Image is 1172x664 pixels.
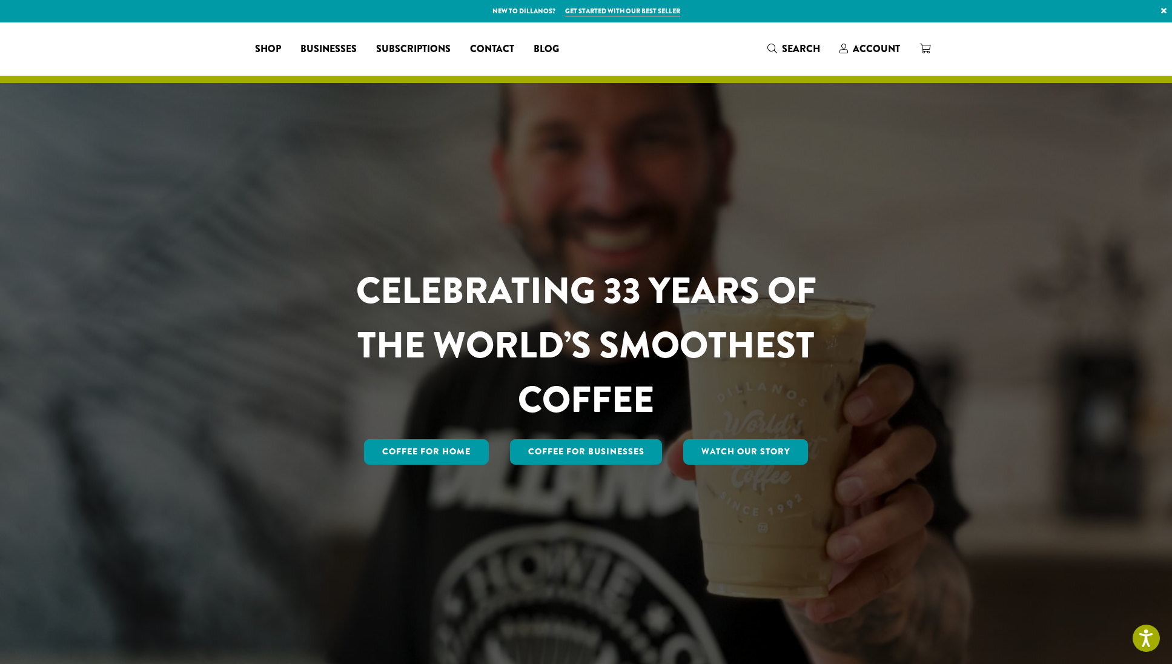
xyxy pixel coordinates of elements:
a: Search [758,39,830,59]
a: Coffee for Home [364,439,489,465]
span: Contact [470,42,514,57]
h1: CELEBRATING 33 YEARS OF THE WORLD’S SMOOTHEST COFFEE [320,264,852,427]
span: Account [853,42,900,56]
span: Shop [255,42,281,57]
span: Businesses [300,42,357,57]
a: Watch Our Story [683,439,808,465]
a: Shop [245,39,291,59]
span: Search [782,42,820,56]
a: Coffee For Businesses [510,439,663,465]
span: Subscriptions [376,42,451,57]
span: Blog [534,42,559,57]
a: Get started with our best seller [565,6,680,16]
